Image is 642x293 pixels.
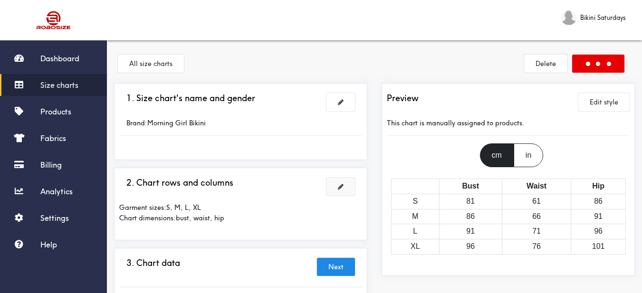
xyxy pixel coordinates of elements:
th: Bust [439,179,502,194]
span: Bikini Saturdays [580,12,626,23]
td: 81 [439,194,502,209]
img: Bikini Saturdays [561,10,576,25]
td: 86 [571,194,626,209]
td: 76 [502,239,571,255]
td: XL [392,239,440,255]
h3: 3. Chart data [126,258,180,268]
td: 86 [439,209,502,224]
button: Delete [524,55,567,73]
div: Garment sizes: S, M, L, XL Chart dimensions: bust, waist, hip [119,195,362,230]
div: cm [480,143,514,167]
button: All size charts [118,55,184,73]
td: M [392,209,440,224]
span: Size charts [40,80,78,90]
th: Hip [571,179,626,194]
td: 71 [502,224,571,239]
h3: 2. Chart rows and columns [126,178,233,188]
span: Analytics [40,187,73,196]
td: 101 [571,239,626,255]
button: Edit style [578,93,630,111]
img: Robosize [18,7,89,33]
h3: Preview [387,93,419,104]
button: Next [317,258,355,276]
span: Fabrics [40,133,66,143]
span: Dashboard [40,54,79,63]
span: Billing [40,160,62,170]
td: 66 [502,209,571,224]
td: S [392,194,440,209]
td: 91 [571,209,626,224]
td: 96 [571,224,626,239]
th: Waist [502,179,571,194]
span: Settings [40,213,69,223]
h3: 1. Size chart's name and gender [126,93,255,104]
td: 96 [439,239,502,255]
td: 61 [502,194,571,209]
div: in [514,143,543,167]
span: Products [40,107,71,116]
div: Brand: Morning Girl Bikini [119,118,248,128]
div: This chart is manually assigned to products. [387,111,630,136]
td: L [392,224,440,239]
td: 91 [439,224,502,239]
span: Help [40,240,57,249]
